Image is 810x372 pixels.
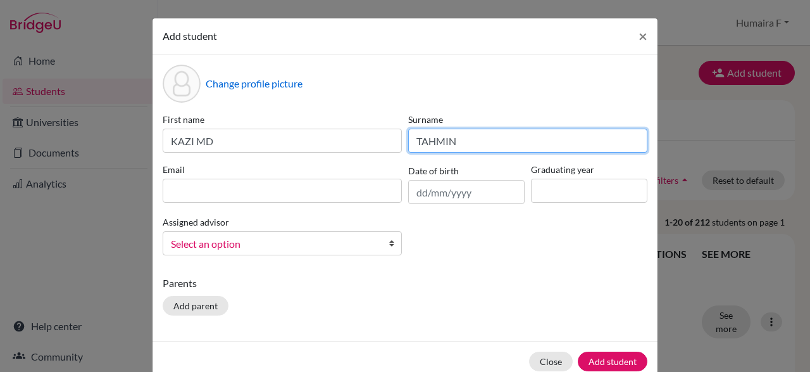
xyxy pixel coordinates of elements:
[163,296,228,316] button: Add parent
[163,65,201,103] div: Profile picture
[163,30,217,42] span: Add student
[578,352,647,371] button: Add student
[408,113,647,126] label: Surname
[163,215,229,229] label: Assigned advisor
[628,18,657,54] button: Close
[163,113,402,126] label: First name
[531,163,647,176] label: Graduating year
[163,276,647,291] p: Parents
[529,352,573,371] button: Close
[408,180,525,204] input: dd/mm/yyyy
[171,236,377,252] span: Select an option
[639,27,647,45] span: ×
[408,164,459,177] label: Date of birth
[163,163,402,176] label: Email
